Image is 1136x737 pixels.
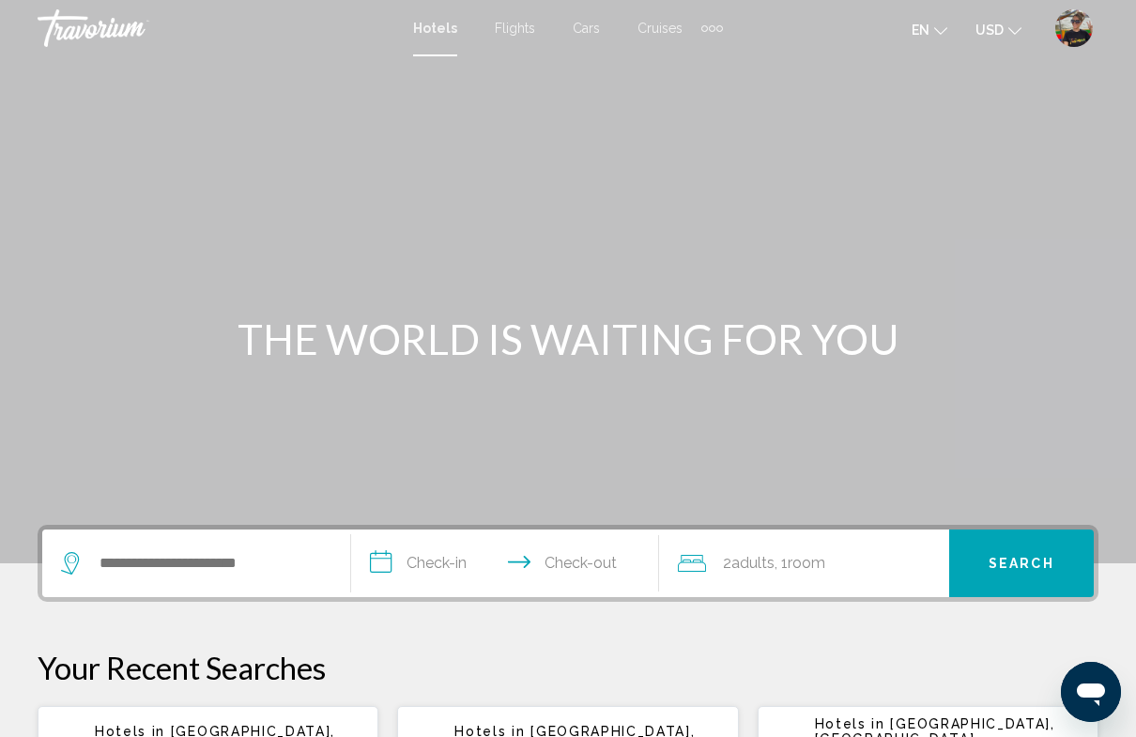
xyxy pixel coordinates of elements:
[989,557,1054,572] span: Search
[949,530,1094,597] button: Search
[42,530,1094,597] div: Search widget
[351,530,660,597] button: Check in and out dates
[637,21,683,36] a: Cruises
[723,550,775,576] span: 2
[573,21,600,36] a: Cars
[216,315,920,363] h1: THE WORLD IS WAITING FOR YOU
[1050,8,1098,48] button: User Menu
[775,550,825,576] span: , 1
[815,716,885,731] span: Hotels in
[1055,9,1093,47] img: 2Q==
[975,23,1004,38] span: USD
[731,554,775,572] span: Adults
[701,13,723,43] button: Extra navigation items
[659,530,949,597] button: Travelers: 2 adults, 0 children
[413,21,457,36] a: Hotels
[495,21,535,36] a: Flights
[912,16,947,43] button: Change language
[912,23,929,38] span: en
[38,9,394,47] a: Travorium
[38,649,1098,686] p: Your Recent Searches
[975,16,1021,43] button: Change currency
[1061,662,1121,722] iframe: Botón para iniciar la ventana de mensajería
[788,554,825,572] span: Room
